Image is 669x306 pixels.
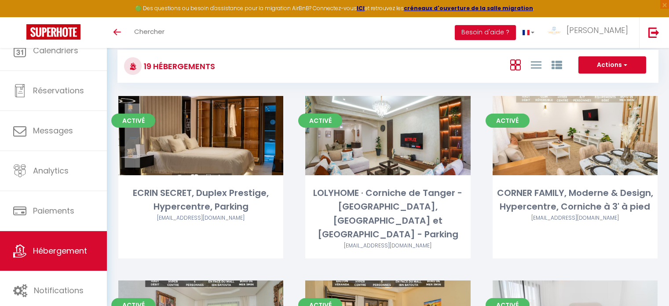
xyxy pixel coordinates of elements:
[493,214,658,222] div: Airbnb
[33,125,73,136] span: Messages
[357,4,365,12] a: ICI
[541,17,639,48] a: ... [PERSON_NAME]
[567,25,628,36] span: [PERSON_NAME]
[26,24,80,40] img: Super Booking
[34,285,84,296] span: Notifications
[548,27,561,34] img: ...
[493,186,658,214] div: CORNER FAMILY, Moderne & Design, Hypercentre, Corniche à 3' à pied
[128,17,171,48] a: Chercher
[118,214,283,222] div: Airbnb
[142,56,215,76] h3: 19 Hébergements
[118,186,283,214] div: ECRIN SECRET, Duplex Prestige, Hypercentre, Parking
[134,27,165,36] span: Chercher
[404,4,533,12] a: créneaux d'ouverture de la salle migration
[531,57,541,72] a: Vue en Liste
[510,57,521,72] a: Vue en Box
[111,114,155,128] span: Activé
[305,186,470,242] div: LOLYHOME · Corniche de Tanger - [GEOGRAPHIC_DATA], [GEOGRAPHIC_DATA] et [GEOGRAPHIC_DATA] - Parking
[298,114,342,128] span: Activé
[33,45,78,56] span: Calendriers
[33,85,84,96] span: Réservations
[455,25,516,40] button: Besoin d'aide ?
[33,245,87,256] span: Hébergement
[648,27,659,38] img: logout
[305,242,470,250] div: Airbnb
[486,114,530,128] span: Activé
[552,57,562,72] a: Vue par Groupe
[33,165,69,176] span: Analytics
[33,205,74,216] span: Paiements
[578,56,646,74] button: Actions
